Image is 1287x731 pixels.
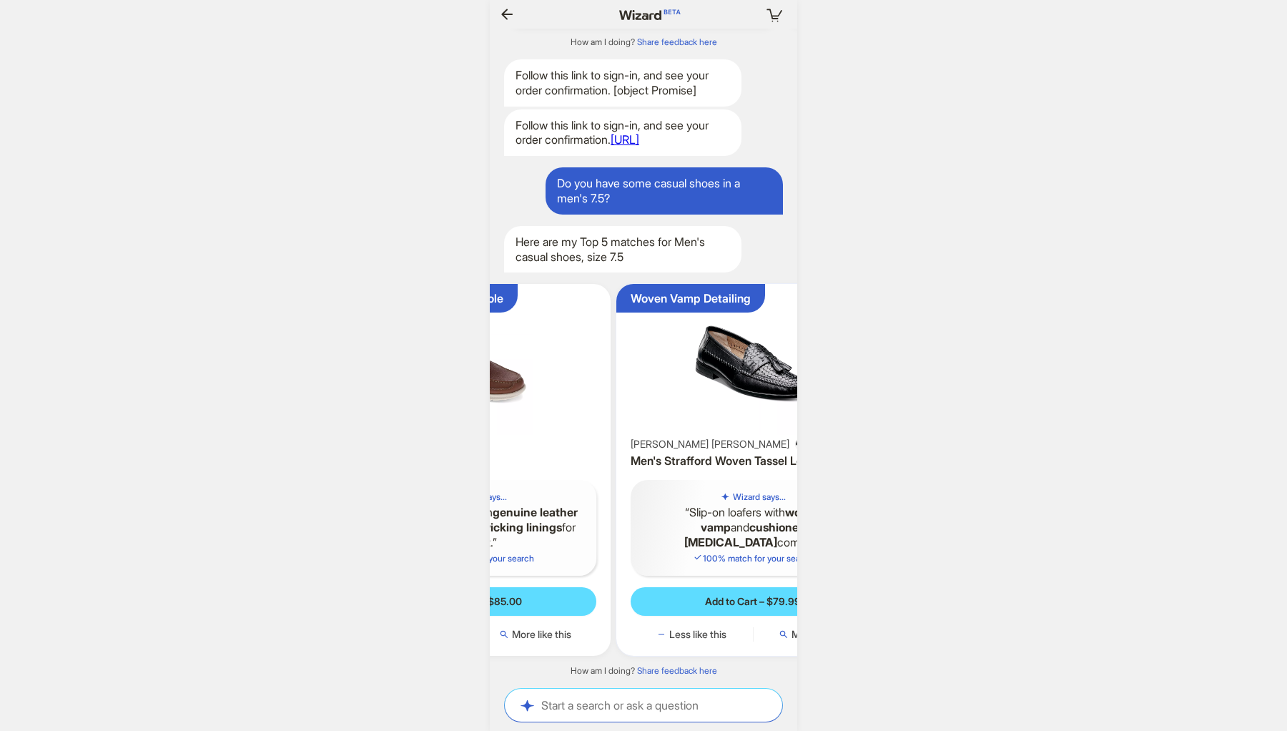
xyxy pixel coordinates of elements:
q: Slip-on loafers with and comfort [642,505,864,549]
div: Do you have some casual shoes in a men's 7.5? [546,167,783,215]
h3: Men's Strafford Woven Tassel Loafers [631,453,876,468]
a: Share feedback here [637,36,717,47]
span: 100 % match for your search [693,553,813,564]
img: Black [796,438,807,450]
img: Men's Strafford Woven Tassel Loafers [622,290,884,434]
div: How am I doing? [490,36,797,48]
div: Here are my Top 5 matches for Men's casual shoes, size 7.5 [504,226,741,273]
div: Follow this link to sign-in, and see your order confirmation. [504,109,741,157]
span: More like this [792,628,851,641]
b: woven vamp [701,505,822,534]
div: Follow this link to sign-in, and see your order confirmation. [object Promise] [504,59,741,107]
button: Less like this [631,627,753,642]
button: Add to Cart – $79.99 [631,587,876,616]
a: Share feedback here [637,665,717,676]
span: [PERSON_NAME] [PERSON_NAME] [631,438,789,451]
div: Woven Vamp Detailing [631,291,751,306]
h5: Wizard says... [733,491,786,503]
a: [URL] [611,132,639,147]
b: cushioned [MEDICAL_DATA] [684,520,806,549]
button: More like this [754,627,876,642]
span: More like this [512,628,571,641]
b: moisture-wicking linings [429,520,562,534]
span: Less like this [669,628,726,641]
div: Woven Vamp DetailingMen's Strafford Woven Tassel Loafers[PERSON_NAME] [PERSON_NAME]BlackMen's Str... [616,284,890,656]
span: Add to Cart – $79.99 [705,595,801,608]
div: How am I doing? [490,665,797,677]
